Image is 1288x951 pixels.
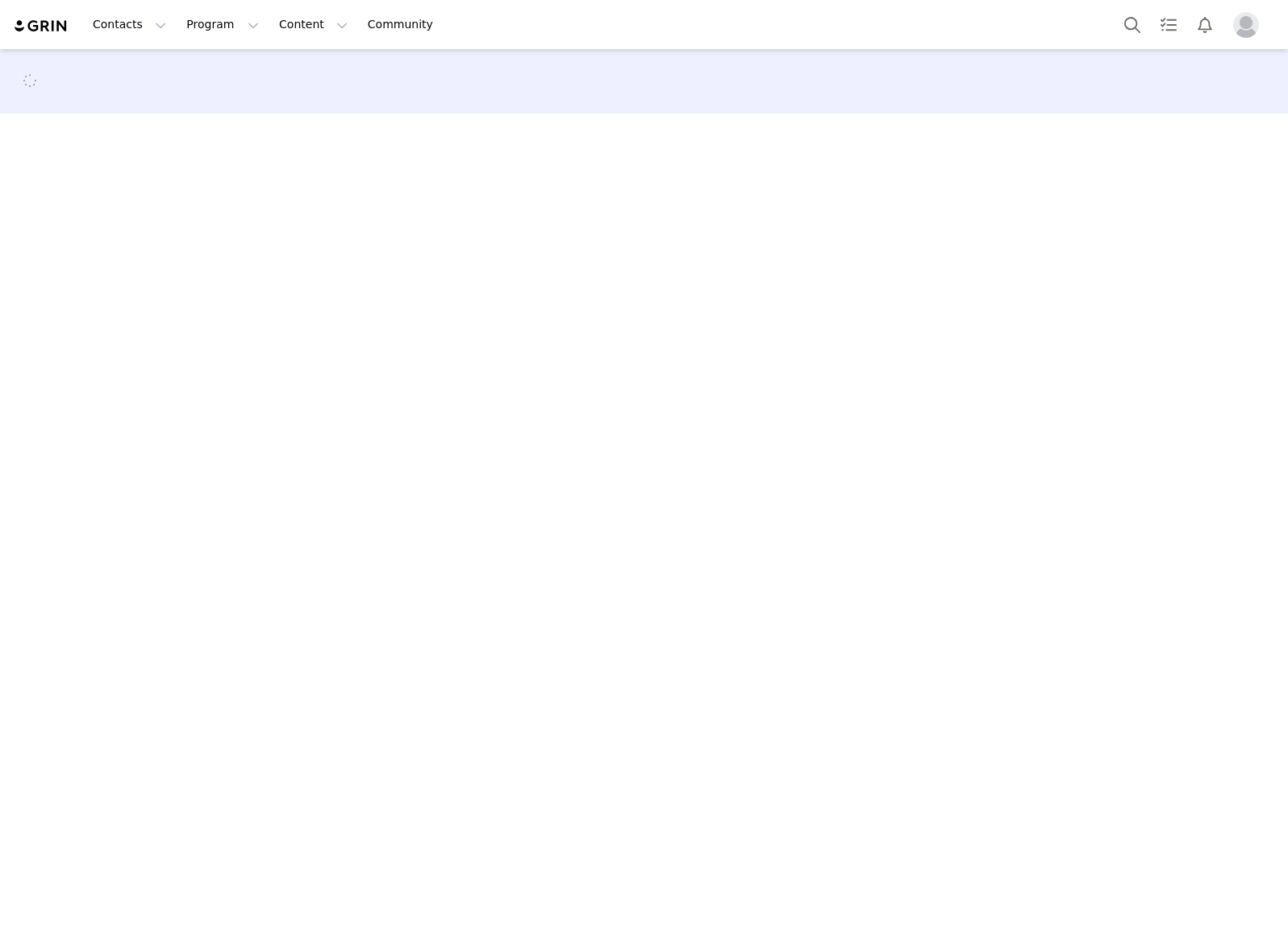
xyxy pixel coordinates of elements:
img: placeholder-profile.jpg [1233,12,1259,38]
button: Search [1115,6,1150,43]
button: Notifications [1187,6,1223,43]
a: Tasks [1151,6,1186,43]
button: Profile [1223,12,1275,38]
button: Contacts [83,6,176,43]
button: Program [177,6,269,43]
a: Community [358,6,450,43]
img: grin logo [13,19,69,34]
button: Content [269,6,357,43]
